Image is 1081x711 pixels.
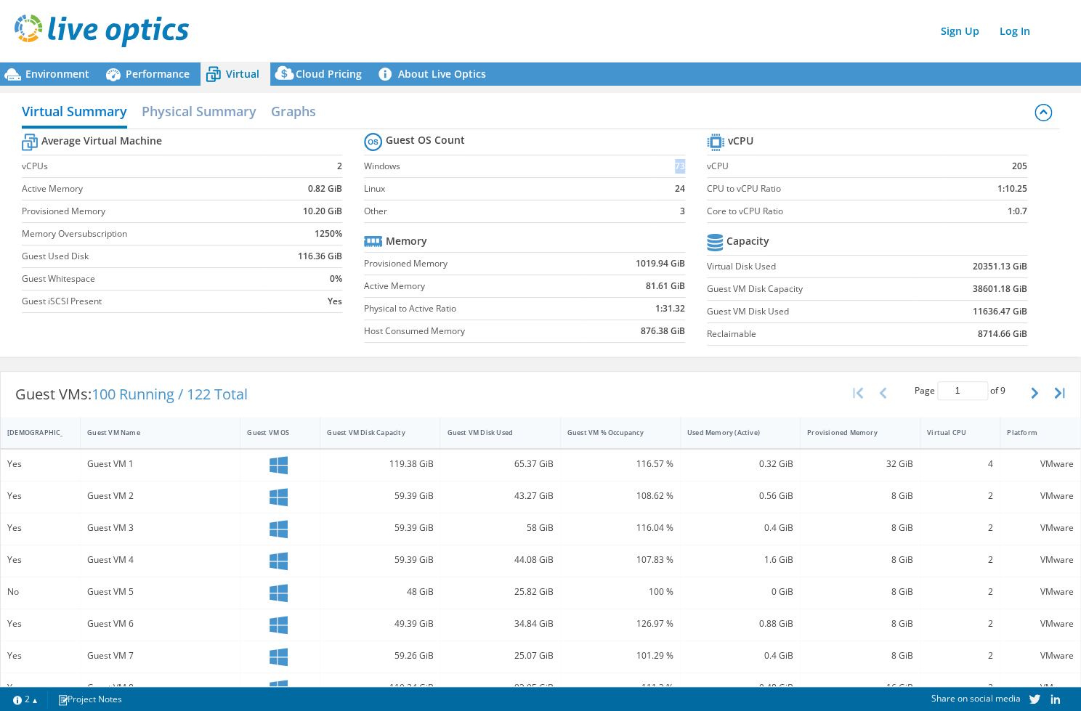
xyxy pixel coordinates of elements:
b: 81.61 GiB [646,279,685,293]
div: [DEMOGRAPHIC_DATA] [7,428,56,437]
div: Guest VM Name [87,428,216,437]
div: 25.07 GiB [447,648,553,664]
b: 1:31.32 [655,301,685,316]
div: 43.27 GiB [447,488,553,504]
label: Memory Oversubscription [22,227,266,241]
div: Guest VM Disk Capacity [327,428,416,437]
img: live_optics_svg.svg [15,15,189,47]
span: 100 Running / 122 Total [92,384,248,404]
div: 8 GiB [807,552,913,568]
div: Used Memory (Active) [687,428,776,437]
div: Guest VM 7 [87,648,233,664]
div: 1.6 GiB [687,552,793,568]
label: Active Memory [22,182,266,196]
label: Host Consumed Memory [364,324,584,338]
div: 2 [927,648,993,664]
div: VMware [1007,520,1074,536]
a: Log In [992,20,1037,41]
div: Yes [7,456,73,472]
div: 126.97 % [567,616,673,632]
b: 2 [337,159,342,174]
div: 101.29 % [567,648,673,664]
div: 2 [927,552,993,568]
div: 108.62 % [567,488,673,504]
label: Windows [364,159,655,174]
div: Guest VM 1 [87,456,233,472]
label: vCPUs [22,159,266,174]
div: No [7,584,73,600]
label: Virtual Disk Used [707,259,917,274]
input: jump to page [937,381,988,400]
div: Guest VM 4 [87,552,233,568]
span: Environment [25,67,89,81]
div: 59.39 GiB [327,488,433,504]
div: Guest VM 2 [87,488,233,504]
div: 32 GiB [807,456,913,472]
div: 116.57 % [567,456,673,472]
div: 0.32 GiB [687,456,793,472]
div: VMware [1007,680,1074,696]
div: VMware [1007,552,1074,568]
label: Other [364,204,655,219]
div: VMware [1007,616,1074,632]
div: VMware [1007,584,1074,600]
label: Physical to Active Ratio [364,301,584,316]
div: 58 GiB [447,520,553,536]
div: 8 GiB [807,520,913,536]
div: 100 % [567,584,673,600]
div: 0.56 GiB [687,488,793,504]
div: Guest VM 3 [87,520,233,536]
div: 16 GiB [807,680,913,696]
div: Guest VM 8 [87,680,233,696]
div: Guest VM OS [247,428,296,437]
b: Capacity [726,234,769,248]
span: Performance [126,67,190,81]
label: Active Memory [364,279,584,293]
b: Average Virtual Machine [41,134,162,148]
div: 8 GiB [807,616,913,632]
div: 34.84 GiB [447,616,553,632]
b: Yes [328,294,342,309]
div: 2 [927,616,993,632]
b: 116.36 GiB [298,249,342,264]
b: Memory [386,234,427,248]
label: Provisioned Memory [364,256,584,271]
a: Sign Up [934,20,987,41]
label: Guest Whitespace [22,272,266,286]
b: 38601.18 GiB [973,282,1027,296]
b: Guest OS Count [386,133,465,147]
div: 119.24 GiB [327,680,433,696]
div: 0.88 GiB [687,616,793,632]
h2: Graphs [271,97,316,126]
div: 49.39 GiB [327,616,433,632]
div: VMware [1007,488,1074,504]
div: 48 GiB [327,584,433,600]
b: 20351.13 GiB [973,259,1027,274]
div: Platform [1007,428,1056,437]
span: Share on social media [931,692,1020,704]
h2: Physical Summary [142,97,256,126]
b: 1:10.25 [997,182,1027,196]
b: 24 [675,182,685,196]
div: 119.38 GiB [327,456,433,472]
label: Reclaimable [707,327,917,341]
div: Yes [7,648,73,664]
b: 10.20 GiB [303,204,342,219]
div: 0.4 GiB [687,520,793,536]
div: 2 [927,584,993,600]
div: 0.4 GiB [687,648,793,664]
b: 876.38 GiB [641,324,685,338]
div: Guest VM 5 [87,584,233,600]
div: 44.08 GiB [447,552,553,568]
label: Guest VM Disk Used [707,304,917,319]
div: 8 GiB [807,584,913,600]
b: 3 [680,204,685,219]
span: Cloud Pricing [296,67,362,81]
b: vCPU [728,134,753,148]
label: Linux [364,182,655,196]
div: Yes [7,488,73,504]
label: Guest iSCSI Present [22,294,266,309]
div: 2 [927,680,993,696]
div: 59.26 GiB [327,648,433,664]
div: Guest VM % Occupancy [567,428,656,437]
